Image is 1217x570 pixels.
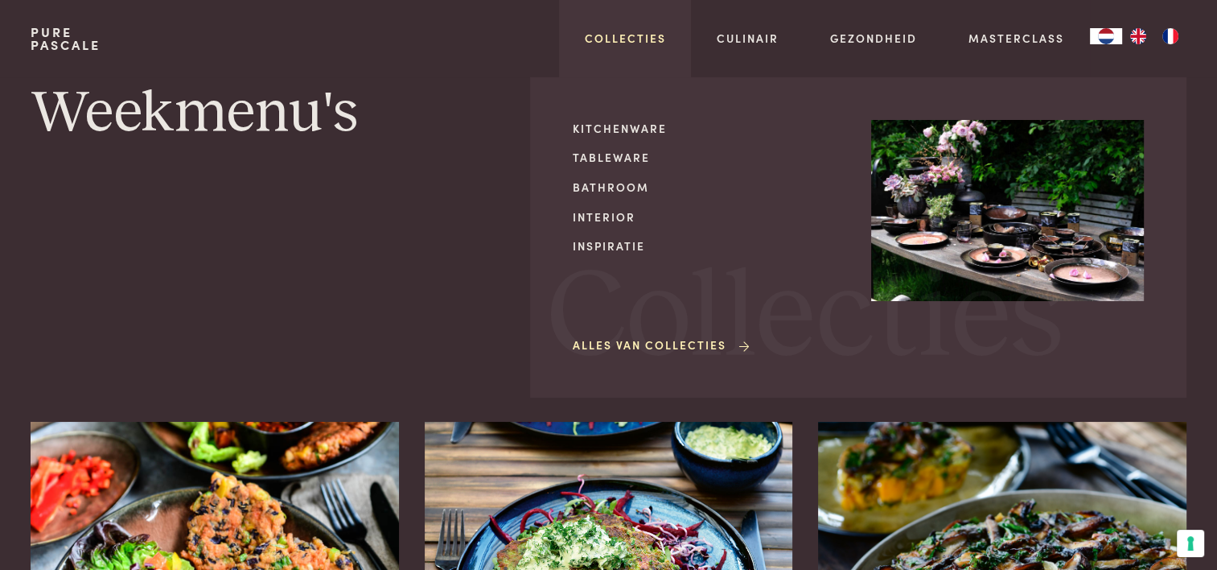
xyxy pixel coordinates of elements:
[573,149,845,166] a: Tableware
[968,30,1064,47] a: Masterclass
[1122,28,1186,44] ul: Language list
[1090,28,1186,44] aside: Language selected: Nederlands
[717,30,779,47] a: Culinair
[1090,28,1122,44] div: Language
[31,26,101,52] a: PurePascale
[1122,28,1154,44] a: EN
[573,337,752,353] a: Alles van Collecties
[573,179,845,196] a: Bathroom
[1154,28,1186,44] a: FR
[1177,530,1204,557] button: Uw voorkeuren voor toestemming voor trackingtechnologieën
[1090,28,1122,44] a: NL
[573,120,845,137] a: Kitchenware
[871,120,1144,302] img: Collecties
[573,237,845,254] a: Inspiratie
[830,30,917,47] a: Gezondheid
[31,77,595,150] h1: Weekmenu's
[585,30,666,47] a: Collecties
[547,257,1063,380] span: Collecties
[573,209,845,225] a: Interior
